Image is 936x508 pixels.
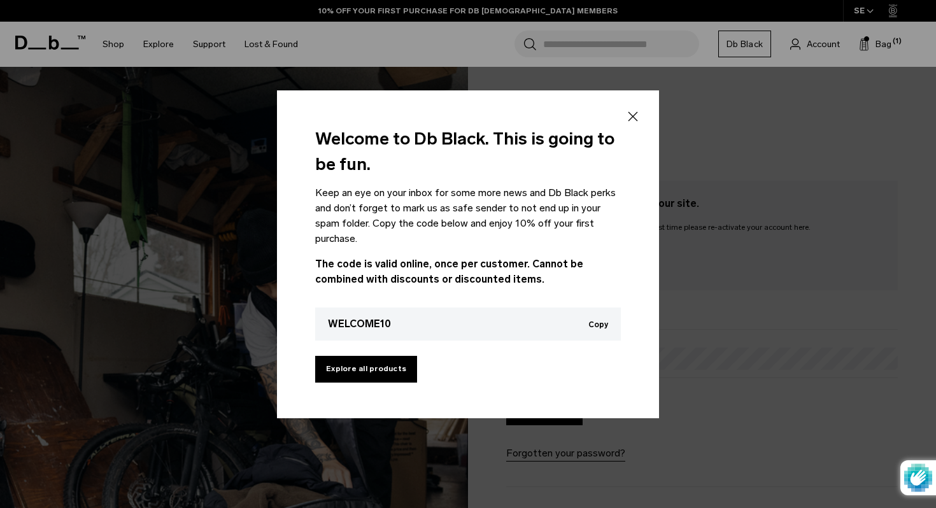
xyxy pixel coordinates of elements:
a: Explore all products [315,356,417,383]
div: WELCOME10 [328,316,391,332]
h3: Welcome to Db Black. This is going to be fun. [315,126,621,178]
img: Protected by hCaptcha [904,460,932,495]
button: Copy [588,320,608,329]
span: The code is valid online, once per customer. Cannot be combined with discounts or discounted items. [315,258,583,285]
p: Keep an eye on your inbox for some more news and Db Black perks and don’t forget to mark us as sa... [315,185,621,246]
